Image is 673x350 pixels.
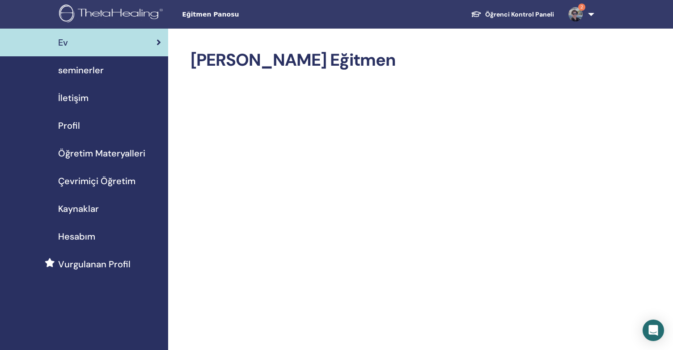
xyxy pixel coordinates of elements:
span: İletişim [58,91,89,105]
span: 2 [578,4,585,11]
span: Eğitmen Panosu [182,10,316,19]
span: Kaynaklar [58,202,99,215]
img: logo.png [59,4,166,25]
span: Vurgulanan Profil [58,257,131,271]
a: Öğrenci Kontrol Paneli [464,6,561,23]
img: default.jpg [568,7,583,21]
span: Profil [58,119,80,132]
div: Open Intercom Messenger [643,320,664,341]
span: seminerler [58,63,104,77]
span: Ev [58,36,68,49]
span: Hesabım [58,230,95,243]
span: Öğretim Materyalleri [58,147,145,160]
span: Çevrimiçi Öğretim [58,174,135,188]
h2: [PERSON_NAME] Eğitmen [190,50,593,71]
img: graduation-cap-white.svg [471,10,482,18]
